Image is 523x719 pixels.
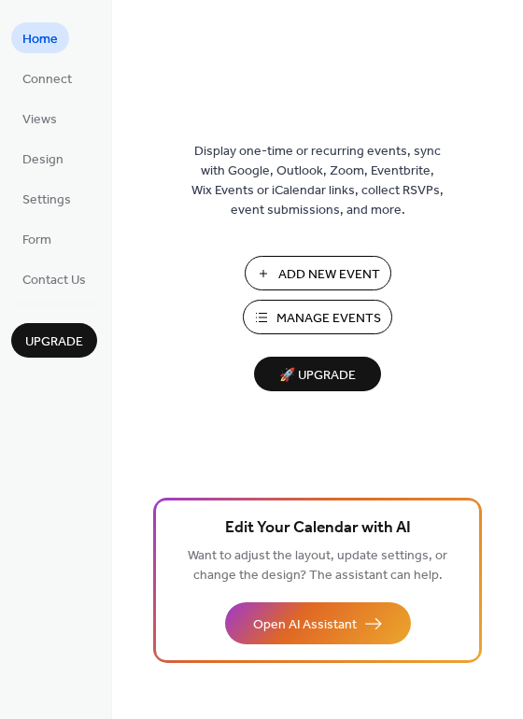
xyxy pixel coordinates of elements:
[22,70,72,90] span: Connect
[11,263,97,294] a: Contact Us
[22,30,58,49] span: Home
[11,22,69,53] a: Home
[22,190,71,210] span: Settings
[11,103,68,134] a: Views
[225,602,411,644] button: Open AI Assistant
[243,300,392,334] button: Manage Events
[22,150,64,170] span: Design
[11,223,63,254] a: Form
[225,515,411,542] span: Edit Your Calendar with AI
[25,332,83,352] span: Upgrade
[253,615,357,635] span: Open AI Assistant
[191,142,444,220] span: Display one-time or recurring events, sync with Google, Outlook, Zoom, Eventbrite, Wix Events or ...
[11,183,82,214] a: Settings
[22,271,86,290] span: Contact Us
[11,323,97,358] button: Upgrade
[254,357,381,391] button: 🚀 Upgrade
[265,363,370,388] span: 🚀 Upgrade
[245,256,391,290] button: Add New Event
[11,63,83,93] a: Connect
[278,265,380,285] span: Add New Event
[22,110,57,130] span: Views
[188,543,447,588] span: Want to adjust the layout, update settings, or change the design? The assistant can help.
[22,231,51,250] span: Form
[276,309,381,329] span: Manage Events
[11,143,75,174] a: Design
